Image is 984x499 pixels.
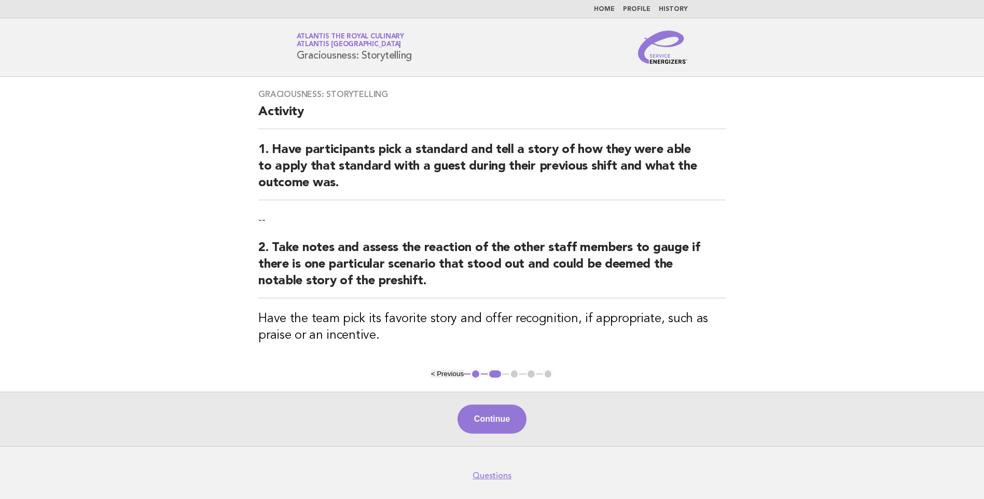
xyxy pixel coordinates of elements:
h2: Activity [258,104,726,129]
h2: 2. Take notes and assess the reaction of the other staff members to gauge if there is one particu... [258,240,726,298]
button: 2 [488,369,503,379]
button: 1 [470,369,481,379]
h1: Graciousness: Storytelling [297,34,412,61]
a: History [659,6,688,12]
a: Profile [623,6,650,12]
button: < Previous [431,370,464,378]
a: Atlantis the Royal CulinaryAtlantis [GEOGRAPHIC_DATA] [297,33,404,48]
h2: 1. Have participants pick a standard and tell a story of how they were able to apply that standar... [258,142,726,200]
a: Questions [473,470,511,481]
a: Home [594,6,615,12]
span: Atlantis [GEOGRAPHIC_DATA] [297,41,401,48]
h3: Have the team pick its favorite story and offer recognition, if appropriate, such as praise or an... [258,311,726,344]
button: Continue [458,405,526,434]
p: -- [258,213,726,227]
h3: Graciousness: Storytelling [258,89,726,100]
img: Service Energizers [638,31,688,64]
